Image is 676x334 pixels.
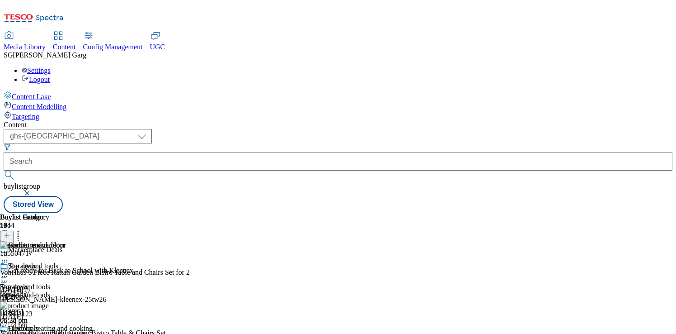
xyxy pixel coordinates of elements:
button: Stored View [4,196,63,213]
span: Config Management [83,43,143,51]
a: Config Management [83,32,143,51]
span: buylistgroup [4,182,40,190]
span: Targeting [12,113,39,120]
input: Search [4,153,672,171]
a: Content Lake [4,91,672,101]
a: UGC [150,32,165,51]
span: [PERSON_NAME] Garg [13,51,86,59]
svg: Search Filters [4,143,11,151]
a: Settings [22,67,51,74]
a: Logout [22,76,50,83]
a: Targeting [4,111,672,121]
span: Media Library [4,43,46,51]
div: Content [4,121,672,129]
a: Content Modelling [4,101,672,111]
span: Content [53,43,76,51]
span: SG [4,51,13,59]
a: Content [53,32,76,51]
a: Media Library [4,32,46,51]
span: Content Lake [12,93,51,100]
span: Content Modelling [12,103,66,110]
span: UGC [150,43,165,51]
